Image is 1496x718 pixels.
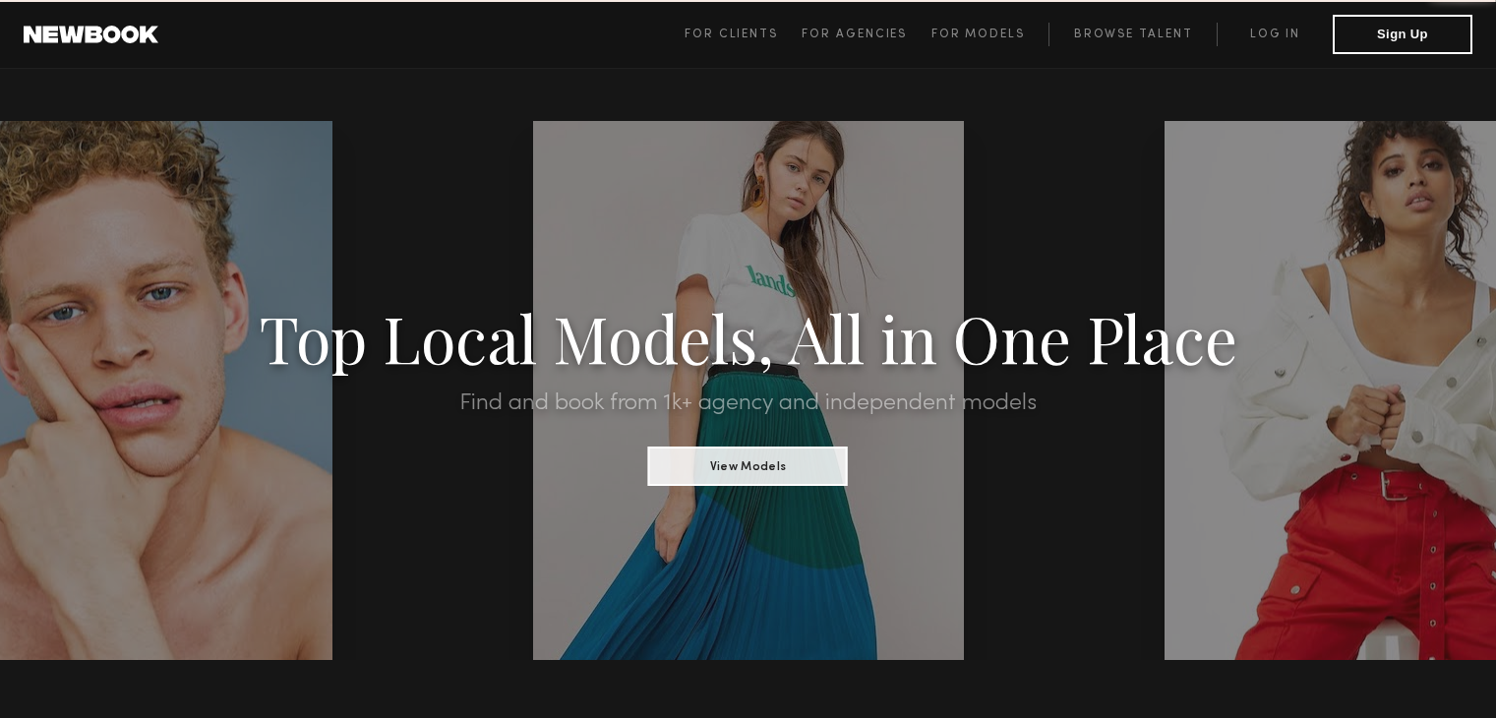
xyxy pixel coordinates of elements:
a: Browse Talent [1048,23,1217,46]
button: View Models [648,447,848,486]
a: For Clients [685,23,802,46]
span: For Models [931,29,1025,40]
h2: Find and book from 1k+ agency and independent models [112,391,1384,415]
a: For Models [931,23,1049,46]
h1: Top Local Models, All in One Place [112,307,1384,368]
button: Sign Up [1333,15,1472,54]
a: View Models [648,453,848,475]
span: For Clients [685,29,778,40]
a: Log in [1217,23,1333,46]
span: For Agencies [802,29,907,40]
a: For Agencies [802,23,930,46]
